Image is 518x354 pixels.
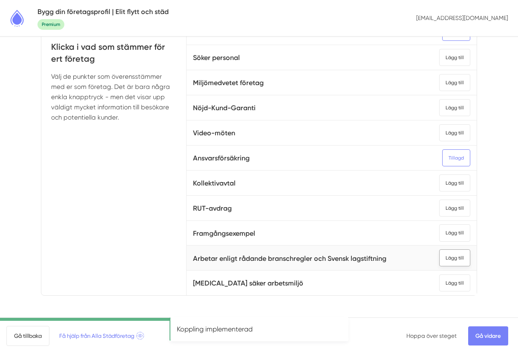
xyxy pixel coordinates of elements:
[442,149,470,166] div: Tillagd
[193,103,256,114] h5: Nöjd-Kund-Garanti
[439,124,470,141] div: Lägg till
[193,203,232,214] h5: RUT-avdrag
[193,253,386,264] h5: Arbetar enligt rådande branschregler och Svensk lagstiftning
[37,6,169,17] h5: Bygg din företagsprofil | Elit flytt och städ
[439,200,470,217] div: Lägg till
[439,249,470,266] div: Lägg till
[439,74,470,91] div: Lägg till
[193,278,303,289] h5: [MEDICAL_DATA] säker arbetsmiljö
[193,178,236,189] h5: Kollektivavtal
[177,324,341,334] p: Koppling implementerad
[6,326,49,346] a: Gå tillbaka
[37,19,64,30] span: Premium
[6,8,28,29] img: Alla Städföretag
[193,128,235,139] h5: Video-möten
[193,153,250,164] h5: Ansvarsförsäkring
[51,41,176,71] h4: Klicka i vad som stämmer för ert företag
[439,274,470,291] div: Lägg till
[439,174,470,191] div: Lägg till
[439,224,470,241] div: Lägg till
[468,326,508,345] a: Gå vidare
[59,331,144,340] span: Få hjälp från Alla Städföretag
[406,332,457,339] a: Hoppa över steget
[439,99,470,116] div: Lägg till
[413,11,512,25] p: [EMAIL_ADDRESS][DOMAIN_NAME]
[439,49,470,66] div: Lägg till
[193,52,240,63] h5: Söker personal
[193,77,264,88] h5: Miljömedvetet företag
[193,228,255,239] h5: Framgångsexempel
[51,71,176,123] p: Välj de punkter som överensstämmer med er som företag. Det är bara några enkla knapptryck - men d...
